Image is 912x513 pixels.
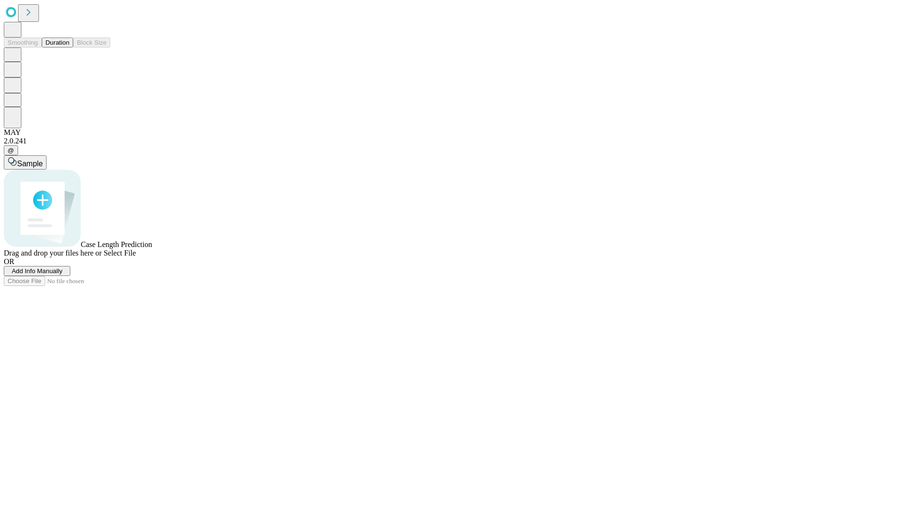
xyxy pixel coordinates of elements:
[4,38,42,47] button: Smoothing
[4,249,102,257] span: Drag and drop your files here or
[81,240,152,248] span: Case Length Prediction
[4,145,18,155] button: @
[42,38,73,47] button: Duration
[8,147,14,154] span: @
[12,267,63,275] span: Add Info Manually
[4,155,47,170] button: Sample
[104,249,136,257] span: Select File
[4,257,14,266] span: OR
[4,128,908,137] div: MAY
[4,137,908,145] div: 2.0.241
[17,160,43,168] span: Sample
[73,38,110,47] button: Block Size
[4,266,70,276] button: Add Info Manually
